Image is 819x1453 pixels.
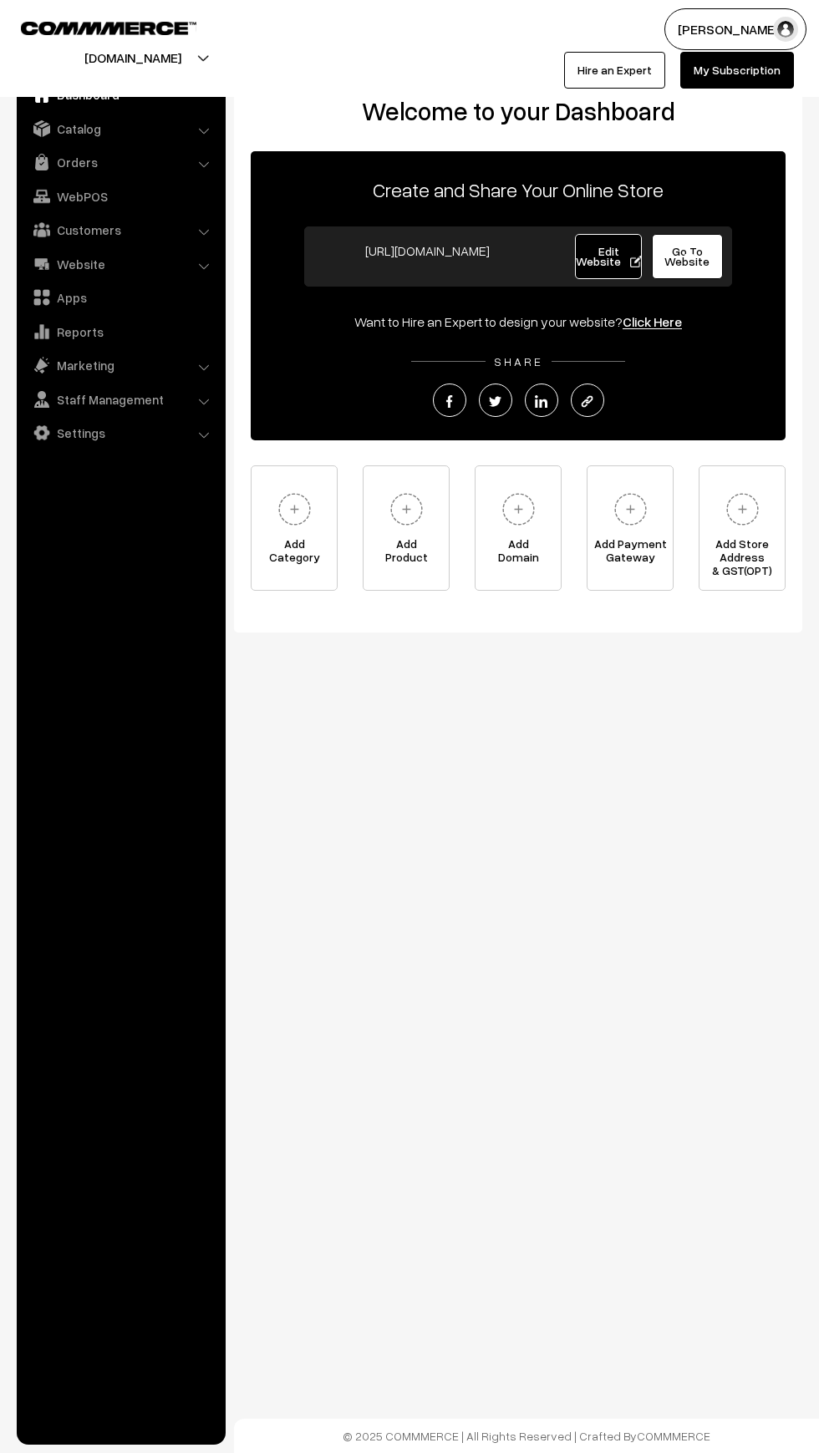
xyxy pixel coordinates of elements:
h2: Welcome to your Dashboard [251,96,786,126]
a: Staff Management [21,384,220,414]
img: plus.svg [272,486,318,532]
a: My Subscription [680,52,794,89]
a: Apps [21,282,220,312]
img: COMMMERCE [21,22,196,34]
a: AddProduct [363,465,450,591]
a: Marketing [21,350,220,380]
img: plus.svg [608,486,654,532]
a: Website [21,249,220,279]
a: Catalog [21,114,220,144]
a: COMMMERCE [21,17,167,37]
a: Go To Website [652,234,723,279]
button: [DOMAIN_NAME] [26,37,240,79]
footer: © 2025 COMMMERCE | All Rights Reserved | Crafted By [234,1419,819,1453]
a: Click Here [623,313,682,330]
div: Want to Hire an Expert to design your website? [251,312,786,332]
span: Edit Website [576,244,642,268]
span: Go To Website [664,244,710,268]
a: AddCategory [251,465,338,591]
a: Add Store Address& GST(OPT) [699,465,786,591]
img: user [773,17,798,42]
a: WebPOS [21,181,220,211]
img: plus.svg [384,486,430,532]
a: Edit Website [575,234,642,279]
p: Create and Share Your Online Store [251,175,786,205]
span: Add Domain [476,537,561,571]
span: SHARE [486,354,552,368]
a: AddDomain [475,465,562,591]
span: Add Product [364,537,449,571]
a: Customers [21,215,220,245]
a: COMMMERCE [637,1429,710,1443]
a: Hire an Expert [564,52,665,89]
span: Add Store Address & GST(OPT) [699,537,785,571]
button: [PERSON_NAME]… [664,8,806,50]
a: Reports [21,317,220,347]
span: Add Category [252,537,337,571]
img: plus.svg [720,486,766,532]
img: plus.svg [496,486,542,532]
a: Settings [21,418,220,448]
span: Add Payment Gateway [588,537,673,571]
a: Add PaymentGateway [587,465,674,591]
a: Orders [21,147,220,177]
